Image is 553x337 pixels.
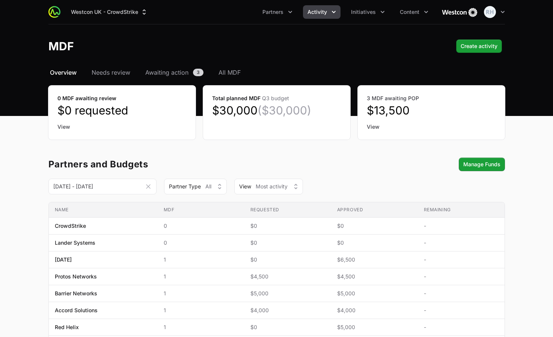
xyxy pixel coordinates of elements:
[212,95,341,102] dt: Total planned MDF
[234,179,303,194] button: ViewMost activity
[164,239,238,247] span: 0
[418,202,505,218] th: Remaining
[250,273,325,280] span: $4,500
[250,323,325,331] span: $0
[250,256,325,263] span: $0
[424,323,499,331] span: -
[395,5,433,19] button: Content
[60,5,433,19] div: Main navigation
[55,323,79,331] span: Red Helix
[367,95,496,102] dt: 3 MDF awaiting POP
[337,323,412,331] span: $5,000
[456,39,502,53] button: Create activity
[92,68,130,77] span: Needs review
[307,8,327,16] span: Activity
[258,5,297,19] div: Partners menu
[55,239,95,247] span: Lander Systems
[461,42,497,51] span: Create activity
[337,256,412,263] span: $6,500
[337,239,412,247] span: $0
[164,256,238,263] span: 1
[48,6,60,18] img: ActivitySource
[244,202,331,218] th: Requested
[55,222,86,230] span: CrowdStrike
[337,222,412,230] span: $0
[463,160,500,169] span: Manage Funds
[351,8,376,16] span: Initiatives
[48,160,148,169] h3: Partners and Budgets
[48,182,157,191] div: Date range picker
[164,290,238,297] span: 1
[303,5,341,19] button: Activity
[442,5,478,20] img: Westcon UK
[395,5,433,19] div: Content menu
[158,202,244,218] th: MDF
[347,5,389,19] div: Initiatives menu
[250,290,325,297] span: $5,000
[347,5,389,19] button: Initiatives
[424,290,499,297] span: -
[55,256,72,263] span: [DATE]
[66,5,152,19] button: Westcon UK - CrowdStrike
[164,222,238,230] span: 0
[337,273,412,280] span: $4,500
[424,307,499,314] span: -
[48,68,505,77] nav: MDF navigation
[424,273,499,280] span: -
[57,95,187,102] dt: 0 MDF awaiting review
[144,68,205,77] a: Awaiting action3
[164,273,238,280] span: 1
[258,104,311,117] span: ($30,000)
[337,290,412,297] span: $5,000
[55,290,97,297] span: Barrier Networks
[484,6,496,18] img: Ross Howard
[48,68,78,77] a: Overview
[303,5,341,19] div: Activity menu
[367,123,496,131] a: View
[331,202,418,218] th: Approved
[459,158,505,171] div: Secondary actions
[48,179,505,194] section: MDF overview filters
[424,239,499,247] span: -
[218,68,241,77] span: All MDF
[456,39,502,53] div: Primary actions
[55,307,98,314] span: Accord Solutions
[262,8,283,16] span: Partners
[250,222,325,230] span: $0
[164,179,227,194] div: Partner Type filter
[424,222,499,230] span: -
[400,8,419,16] span: Content
[234,179,303,194] div: View Type filter
[55,273,97,280] span: Protos Networks
[50,68,77,77] span: Overview
[239,183,251,190] span: View
[258,5,297,19] button: Partners
[145,68,188,77] span: Awaiting action
[250,239,325,247] span: $0
[49,202,158,218] th: Name
[66,5,152,19] div: Supplier switch menu
[256,183,288,190] span: Most activity
[169,183,201,190] span: Partner Type
[48,39,74,53] h1: MDF
[367,104,496,117] dd: $13,500
[57,123,187,131] a: View
[205,183,211,190] span: All
[57,104,187,117] dd: $0 requested
[337,307,412,314] span: $4,000
[164,179,227,194] button: Partner TypeAll
[164,323,238,331] span: 1
[164,307,238,314] span: 1
[459,158,505,171] button: Manage Funds
[48,179,157,194] input: DD MMM YYYY - DD MMM YYYY
[250,307,325,314] span: $4,000
[424,256,499,263] span: -
[217,68,242,77] a: All MDF
[262,95,289,101] span: Q3 budget
[212,104,341,117] dd: $30,000
[193,69,203,76] span: 3
[90,68,132,77] a: Needs review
